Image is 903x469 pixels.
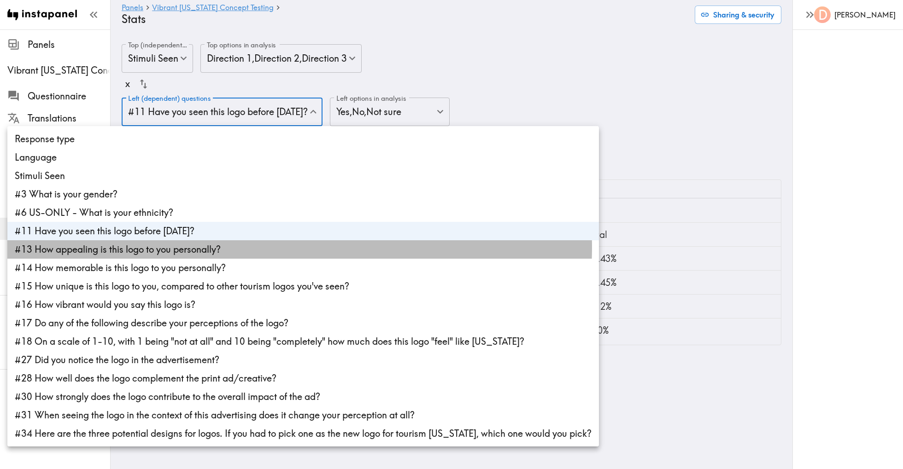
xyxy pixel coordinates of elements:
[7,259,599,277] li: #14 How memorable is this logo to you personally?
[7,369,599,388] li: #28 How well does the logo complement the print ad/creative?
[7,185,599,203] li: #3 What is your gender?
[7,148,599,167] li: Language
[7,277,599,295] li: #15 How unique is this logo to you, compared to other tourism logos you've seen?
[7,222,599,240] li: #11 Have you seen this logo before [DATE]?
[7,351,599,369] li: #27 Did you notice the logo in the advertisement?
[7,240,599,259] li: #13 How appealing is this logo to you personally?
[7,388,599,406] li: #30 How strongly does the logo contribute to the overall impact of the ad?
[7,295,599,314] li: #16 How vibrant would you say this logo is?
[7,406,599,424] li: #31 When seeing the logo in the context of this advertising does it change your perception at all?
[7,424,599,443] li: #34 Here are the three potential designs for logos. If you had to pick one as the new logo for to...
[7,314,599,332] li: #17 Do any of the following describe your perceptions of the logo?
[7,130,599,148] li: Response type
[7,167,599,185] li: Stimuli Seen
[7,332,599,351] li: #18 On a scale of 1-10, with 1 being "not at all" and 10 being "completely" how much does this lo...
[7,203,599,222] li: #6 US-ONLY - What is your ethnicity?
